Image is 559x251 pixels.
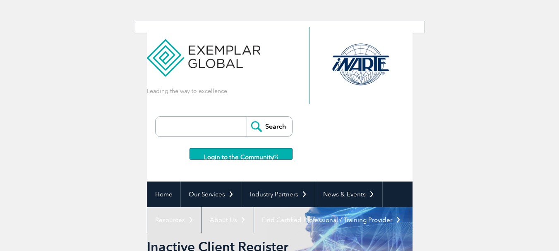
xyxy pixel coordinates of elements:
img: Exemplar Global [147,27,261,76]
a: Industry Partners [242,182,315,207]
input: Search [247,117,292,136]
a: News & Events [315,182,382,207]
img: open_square.png [274,155,278,159]
a: About Us [202,207,254,233]
a: Find Certified Professional / Training Provider [254,207,409,233]
a: Home [147,182,180,207]
a: Login to the Community [190,148,293,160]
a: Our Services [181,182,242,207]
p: Leading the way to excellence [147,87,227,96]
a: Resources [147,207,202,233]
